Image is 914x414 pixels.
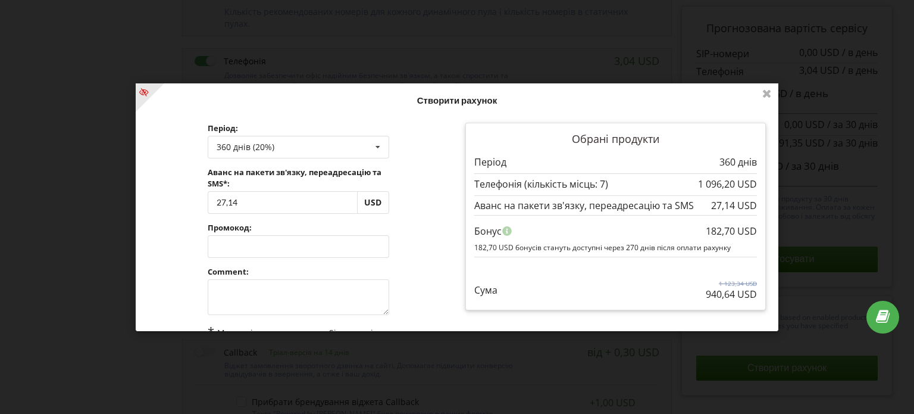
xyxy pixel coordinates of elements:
p: Період [474,155,506,169]
h4: Створити рахунок [148,94,766,105]
label: Період: [208,123,389,133]
p: Сума [474,284,497,297]
div: Бонус [474,219,757,242]
p: 182,70 USD бонусів стануть доступні через 270 днів після оплати рахунку [474,242,757,253]
input: Enter sum [208,191,357,213]
div: Можливість використання Sip-номерів, переадресації і відправки SMS надається в рамках послуг з те... [208,323,389,375]
div: USD [357,191,389,213]
label: Промокод: [208,222,389,232]
div: 360 днів (20%) [217,143,274,151]
div: 27,14 USD [711,200,757,210]
div: 182,70 USD [706,219,757,242]
p: 940,64 USD [706,288,757,301]
p: 1 123,34 USD [706,279,757,288]
div: Аванс на пакети зв'язку, переадресацію та SMS [474,200,757,210]
label: Comment: [208,266,389,276]
p: 360 днів [719,155,757,169]
label: Аванс на пакети зв'язку, переадресацію та SMS*: [208,167,389,188]
p: Обрані продукти [474,132,757,147]
p: Телефонія (кількість місць: 7) [474,178,608,191]
p: 1 096,20 USD [698,178,757,191]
